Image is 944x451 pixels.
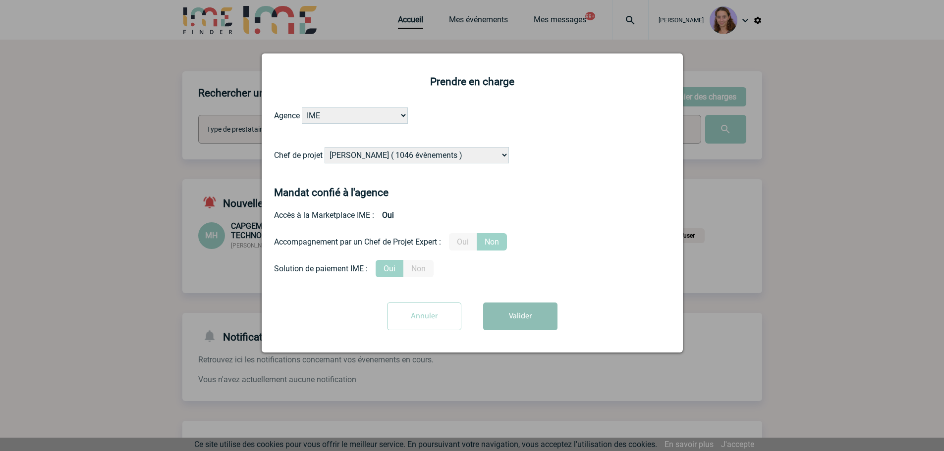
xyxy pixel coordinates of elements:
[274,76,670,88] h2: Prendre en charge
[477,233,507,251] label: Non
[374,206,402,224] b: Oui
[449,233,477,251] label: Oui
[274,260,670,277] div: Conformité aux process achat client, Prise en charge de la facturation, Mutualisation de plusieur...
[376,260,403,277] label: Oui
[274,264,368,273] div: Solution de paiement IME :
[483,302,557,330] button: Valider
[274,111,300,120] label: Agence
[274,233,670,251] div: Prestation payante
[274,187,389,199] h4: Mandat confié à l'agence
[274,237,441,247] div: Accompagnement par un Chef de Projet Expert :
[403,260,434,277] label: Non
[274,150,323,160] label: Chef de projet
[387,302,461,330] input: Annuler
[274,206,670,224] div: Accès à la Marketplace IME :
